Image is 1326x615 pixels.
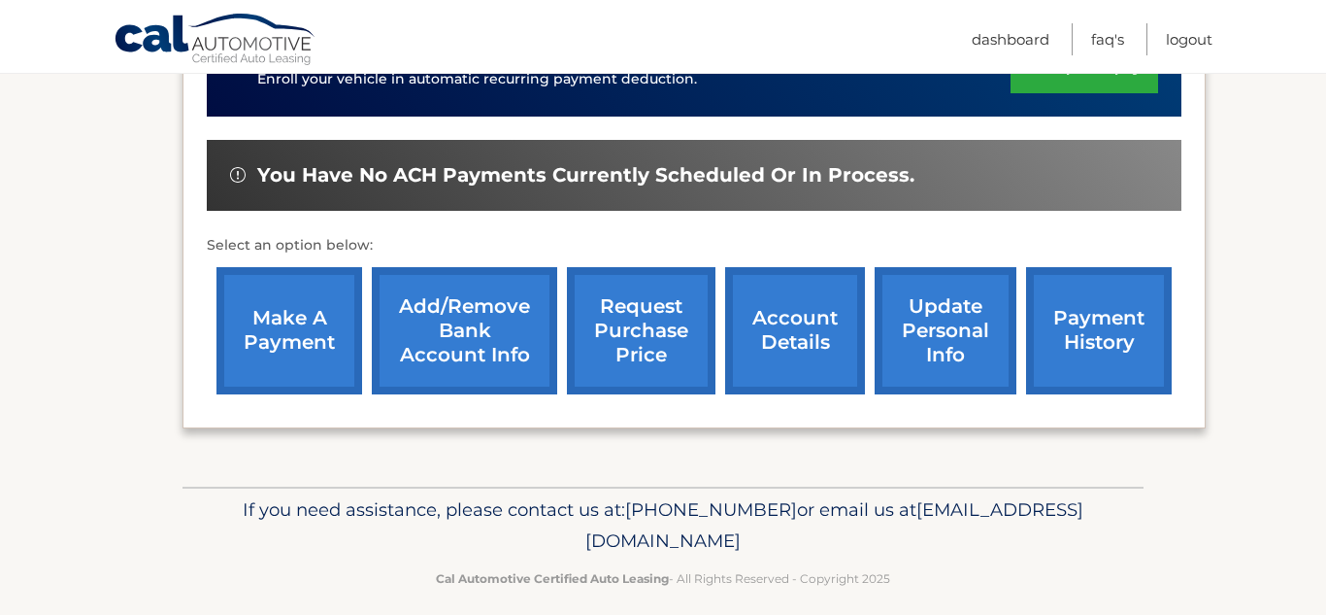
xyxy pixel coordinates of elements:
a: account details [725,267,865,394]
a: Cal Automotive [114,13,317,69]
a: Dashboard [972,23,1049,55]
p: - All Rights Reserved - Copyright 2025 [195,568,1131,589]
a: payment history [1026,267,1172,394]
p: Enroll your vehicle in automatic recurring payment deduction. [257,69,1011,90]
a: Logout [1166,23,1212,55]
a: FAQ's [1091,23,1124,55]
p: Select an option below: [207,234,1181,257]
span: You have no ACH payments currently scheduled or in process. [257,163,914,188]
a: Add/Remove bank account info [372,267,557,394]
span: [PHONE_NUMBER] [625,498,797,521]
a: update personal info [875,267,1016,394]
a: request purchase price [567,267,715,394]
p: If you need assistance, please contact us at: or email us at [195,495,1131,557]
a: make a payment [216,267,362,394]
img: alert-white.svg [230,167,246,183]
strong: Cal Automotive Certified Auto Leasing [436,571,669,586]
